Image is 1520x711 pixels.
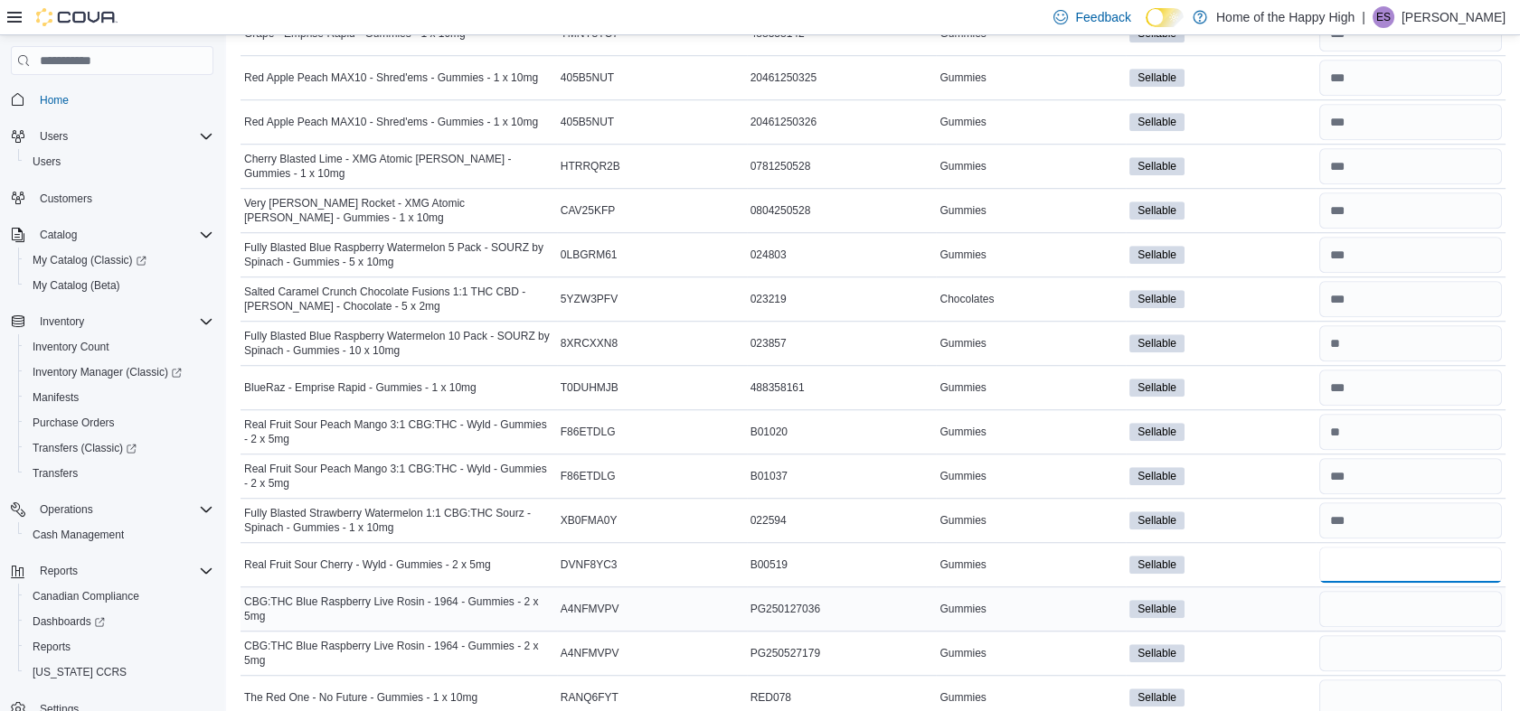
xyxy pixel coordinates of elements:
[1138,689,1176,706] span: Sellable
[1146,27,1147,28] span: Dark Mode
[4,497,221,522] button: Operations
[1138,202,1176,219] span: Sellable
[25,611,112,632] a: Dashboards
[40,192,92,206] span: Customers
[25,336,213,358] span: Inventory Count
[747,288,937,310] div: 023219
[33,441,137,455] span: Transfers (Classic)
[33,589,139,603] span: Canadian Compliance
[1129,334,1185,352] span: Sellable
[561,513,618,528] span: XB0FMA0Y
[747,377,937,398] div: 488358161
[33,416,115,430] span: Purchase Orders
[939,70,986,85] span: Gummies
[25,249,213,271] span: My Catalog (Classic)
[244,380,477,395] span: BlueRaz - Emprise Rapid - Gummies - 1 x 10mg
[4,185,221,211] button: Customers
[561,602,619,616] span: A4NFMVPV
[25,636,78,658] a: Reports
[4,86,221,112] button: Home
[33,154,61,169] span: Users
[1129,201,1185,220] span: Sellable
[18,385,221,410] button: Manifests
[25,437,144,459] a: Transfers (Classic)
[1402,6,1506,28] p: [PERSON_NAME]
[33,614,105,629] span: Dashboards
[25,412,213,434] span: Purchase Orders
[18,634,221,660] button: Reports
[747,67,937,89] div: 20461250325
[747,332,937,354] div: 023857
[561,292,618,306] span: 5YZW3PFV
[18,248,221,273] a: My Catalog (Classic)
[4,309,221,334] button: Inventory
[33,340,109,354] span: Inventory Count
[33,499,213,520] span: Operations
[18,522,221,547] button: Cash Management
[18,149,221,174] button: Users
[561,646,619,660] span: A4NFMVPV
[1138,158,1176,174] span: Sellable
[1138,335,1176,351] span: Sellable
[1146,8,1184,27] input: Dark Mode
[1362,6,1365,28] p: |
[33,187,213,210] span: Customers
[1373,6,1394,28] div: Enzo Schembri
[244,639,553,668] span: CBG:THC Blue Raspberry Live Rosin - 1964 - Gummies - 2 x 5mg
[244,329,553,358] span: Fully Blasted Blue Raspberry Watermelon 10 Pack - SOURZ by Spinach - Gummies - 10 x 10mg
[18,273,221,298] button: My Catalog (Beta)
[1138,601,1176,617] span: Sellable
[561,248,618,262] span: 0LBGRM61
[40,502,93,517] span: Operations
[33,89,76,111] a: Home
[1216,6,1355,28] p: Home of the Happy High
[561,159,620,173] span: HTRRQR2B
[33,188,99,210] a: Customers
[939,557,986,572] span: Gummies
[1138,468,1176,484] span: Sellable
[939,248,986,262] span: Gummies
[25,611,213,632] span: Dashboards
[1129,246,1185,264] span: Sellable
[244,417,553,446] span: Real Fruit Sour Peach Mango 3:1 CBG:THC - Wyld - Gummies - 2 x 5mg
[18,461,221,486] button: Transfers
[25,275,127,296] a: My Catalog (Beta)
[25,524,131,546] a: Cash Management
[33,311,91,332] button: Inventory
[25,585,213,607] span: Canadian Compliance
[18,360,221,385] a: Inventory Manager (Classic)
[244,462,553,491] span: Real Fruit Sour Peach Mango 3:1 CBG:THC - Wyld - Gummies - 2 x 5mg
[244,70,538,85] span: Red Apple Peach MAX10 - Shred'ems - Gummies - 1 x 10mg
[4,124,221,149] button: Users
[1138,247,1176,263] span: Sellable
[11,79,213,711] nav: Complex example
[244,594,553,623] span: CBG:THC Blue Raspberry Live Rosin - 1964 - Gummies - 2 x 5mg
[18,410,221,435] button: Purchase Orders
[33,365,182,379] span: Inventory Manager (Classic)
[40,129,68,144] span: Users
[747,200,937,221] div: 0804250528
[18,584,221,609] button: Canadian Compliance
[561,557,618,572] span: DVNF8YC3
[1129,113,1185,131] span: Sellable
[1138,645,1176,661] span: Sellable
[25,412,122,434] a: Purchase Orders
[747,155,937,177] div: 0781250528
[747,465,937,487] div: B01037
[18,334,221,360] button: Inventory Count
[1129,157,1185,175] span: Sellable
[1138,512,1176,529] span: Sellable
[939,380,986,395] span: Gummies
[244,285,553,313] span: Salted Caramel Crunch Chocolate Fusions 1:1 THC CBD - [PERSON_NAME] - Chocolate - 5 x 2mg
[561,425,616,439] span: F86ETDLG
[939,646,986,660] span: Gummies
[1129,290,1185,308] span: Sellable
[25,387,86,408] a: Manifests
[939,336,986,351] span: Gummies
[25,387,213,408] span: Manifests
[1129,467,1185,485] span: Sellable
[1129,556,1185,574] span: Sellable
[939,115,986,129] span: Gummies
[244,557,491,572] span: Real Fruit Sour Cherry - Wyld - Gummies - 2 x 5mg
[33,466,78,481] span: Transfers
